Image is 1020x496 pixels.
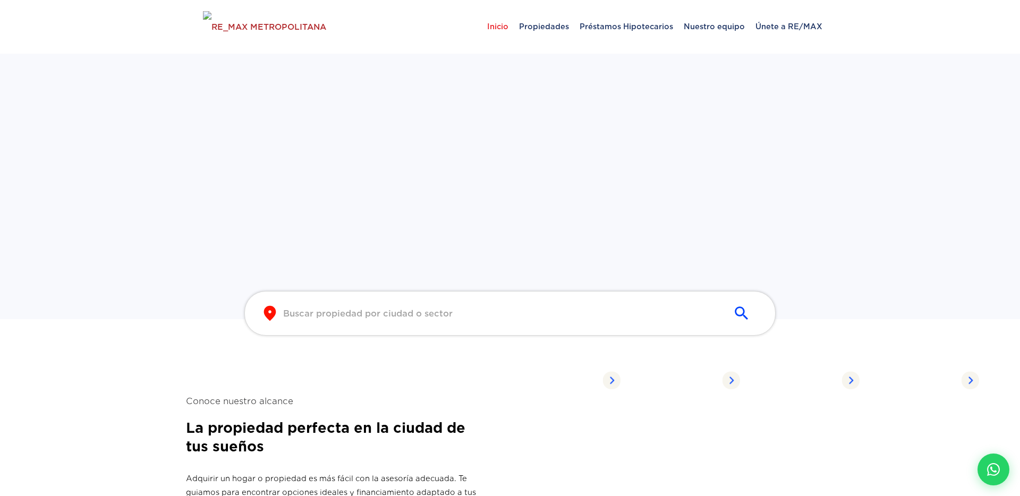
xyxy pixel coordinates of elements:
span: Propiedades [514,11,574,42]
img: Arrow Right [722,371,740,389]
img: Arrow Right [841,371,860,389]
span: Inicio [482,11,514,42]
span: Únete a RE/MAX [750,11,828,42]
span: Nuestro equipo [678,11,750,42]
input: Buscar propiedad por ciudad o sector [283,307,720,320]
img: Arrow Right [602,371,620,389]
span: Propiedades listadas [634,369,722,392]
img: RE_MAX METROPOLITANA [203,11,326,43]
img: Arrow Right [961,371,979,389]
span: Conoce nuestro alcance [186,395,483,408]
span: Préstamos Hipotecarios [574,11,678,42]
span: Propiedades listadas [753,369,841,392]
span: Propiedades listadas [514,369,602,392]
h2: La propiedad perfecta en la ciudad de tus sueños [186,418,483,456]
span: Propiedades listadas [873,369,961,392]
